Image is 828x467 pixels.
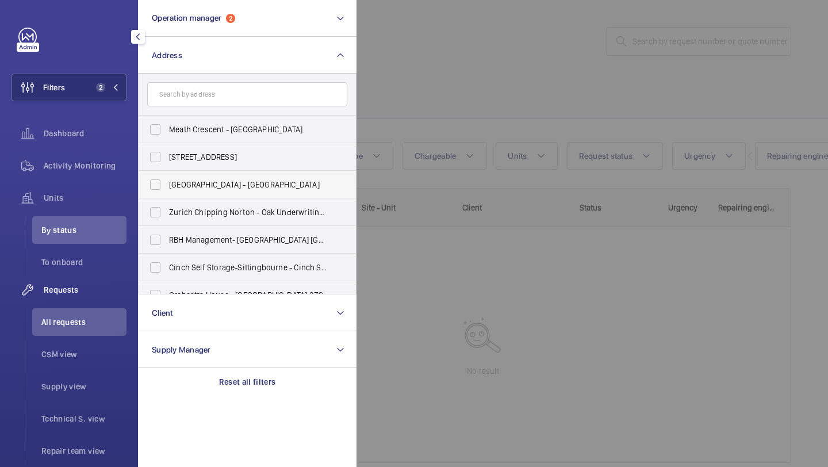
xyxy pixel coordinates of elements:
span: All requests [41,316,126,328]
span: Supply view [41,381,126,392]
span: Technical S. view [41,413,126,424]
span: Activity Monitoring [44,160,126,171]
button: Filters2 [11,74,126,101]
span: Filters [43,82,65,93]
span: Repair team view [41,445,126,457]
span: To onboard [41,257,126,268]
span: Requests [44,284,126,296]
span: Dashboard [44,128,126,139]
span: By status [41,224,126,236]
span: Units [44,192,126,204]
span: 2 [96,83,105,92]
span: CSM view [41,349,126,360]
